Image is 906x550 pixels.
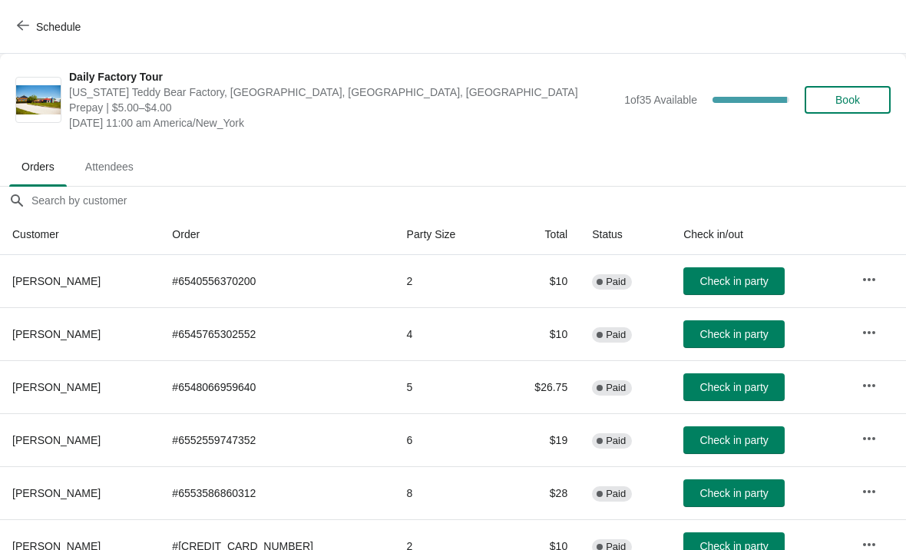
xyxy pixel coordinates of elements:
span: Check in party [699,434,768,446]
span: Paid [606,276,626,288]
th: Order [160,214,394,255]
td: 5 [395,360,499,413]
td: $26.75 [498,360,580,413]
td: 4 [395,307,499,360]
span: Check in party [699,487,768,499]
td: 6 [395,413,499,466]
span: Prepay | $5.00–$4.00 [69,100,617,115]
td: 2 [395,255,499,307]
span: Check in party [699,328,768,340]
span: Schedule [36,21,81,33]
td: # 6548066959640 [160,360,394,413]
td: # 6540556370200 [160,255,394,307]
th: Status [580,214,671,255]
th: Check in/out [671,214,849,255]
td: $19 [498,413,580,466]
td: 8 [395,466,499,519]
button: Check in party [683,320,785,348]
td: $28 [498,466,580,519]
span: [US_STATE] Teddy Bear Factory, [GEOGRAPHIC_DATA], [GEOGRAPHIC_DATA], [GEOGRAPHIC_DATA] [69,84,617,100]
td: $10 [498,255,580,307]
span: Paid [606,329,626,341]
span: Check in party [699,275,768,287]
th: Party Size [395,214,499,255]
span: Paid [606,435,626,447]
span: [PERSON_NAME] [12,328,101,340]
span: 1 of 35 Available [624,94,697,106]
span: Check in party [699,381,768,393]
span: [PERSON_NAME] [12,275,101,287]
button: Check in party [683,479,785,507]
span: Attendees [73,153,146,181]
span: Paid [606,382,626,394]
button: Check in party [683,426,785,454]
span: [DATE] 11:00 am America/New_York [69,115,617,131]
span: Paid [606,488,626,500]
span: [PERSON_NAME] [12,487,101,499]
td: # 6545765302552 [160,307,394,360]
input: Search by customer [31,187,906,214]
td: # 6553586860312 [160,466,394,519]
span: [PERSON_NAME] [12,381,101,393]
span: Orders [9,153,67,181]
span: Daily Factory Tour [69,69,617,84]
button: Schedule [8,13,93,41]
td: # 6552559747352 [160,413,394,466]
td: $10 [498,307,580,360]
span: [PERSON_NAME] [12,434,101,446]
button: Check in party [683,373,785,401]
img: Daily Factory Tour [16,85,61,115]
button: Check in party [683,267,785,295]
button: Book [805,86,891,114]
span: Book [835,94,860,106]
th: Total [498,214,580,255]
